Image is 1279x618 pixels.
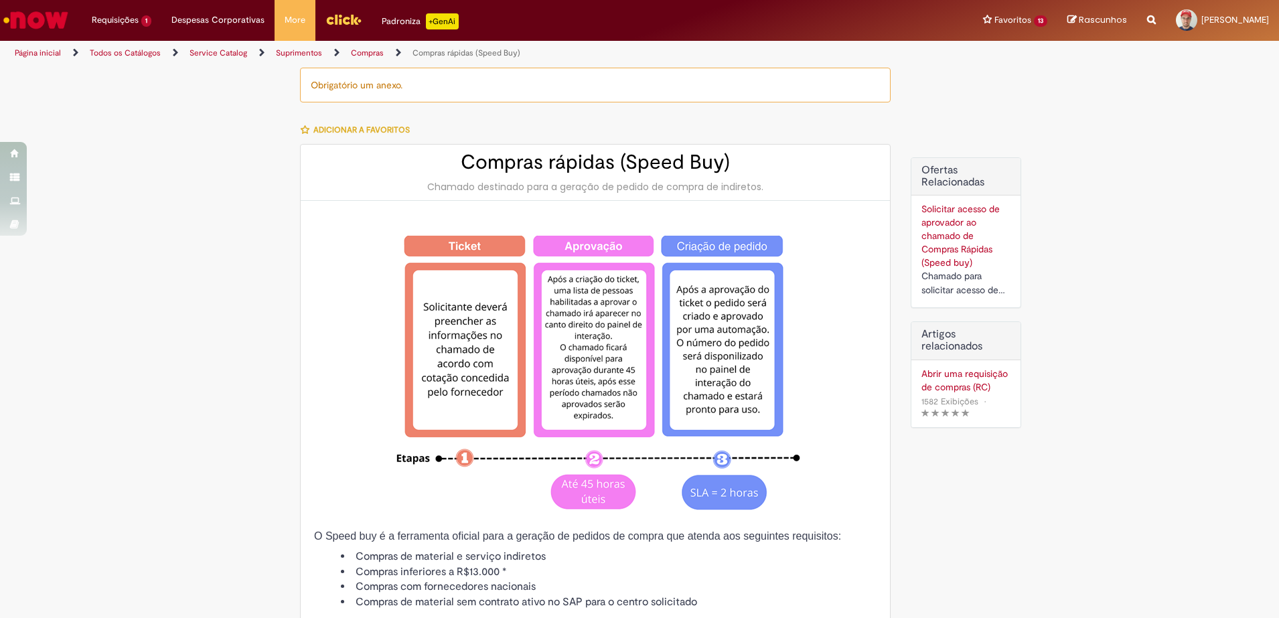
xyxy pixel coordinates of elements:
span: Rascunhos [1079,13,1127,26]
a: Abrir uma requisição de compras (RC) [921,367,1010,394]
span: Adicionar a Favoritos [313,125,410,135]
div: Padroniza [382,13,459,29]
span: More [285,13,305,27]
div: Obrigatório um anexo. [300,68,891,102]
li: Compras inferiores a R$13.000 * [341,564,877,580]
li: Compras de material e serviço indiretos [341,549,877,564]
span: O Speed buy é a ferramenta oficial para a geração de pedidos de compra que atenda aos seguintes r... [314,530,841,542]
img: click_logo_yellow_360x200.png [325,9,362,29]
span: Despesas Corporativas [171,13,265,27]
span: 1 [141,15,151,27]
li: Compras com fornecedores nacionais [341,579,877,595]
a: Compras rápidas (Speed Buy) [412,48,520,58]
a: Página inicial [15,48,61,58]
span: Favoritos [994,13,1031,27]
li: Compras de material sem contrato ativo no SAP para o centro solicitado [341,595,877,610]
a: Todos os Catálogos [90,48,161,58]
div: Chamado destinado para a geração de pedido de compra de indiretos. [314,180,877,194]
h3: Artigos relacionados [921,329,1010,352]
h2: Ofertas Relacionadas [921,165,1010,188]
span: 13 [1034,15,1047,27]
a: Compras [351,48,384,58]
div: Ofertas Relacionadas [911,157,1021,308]
img: ServiceNow [1,7,70,33]
span: Requisições [92,13,139,27]
ul: Trilhas de página [10,41,842,66]
span: 1582 Exibições [921,396,978,407]
span: • [981,392,989,410]
a: Rascunhos [1067,14,1127,27]
h2: Compras rápidas (Speed Buy) [314,151,877,173]
button: Adicionar a Favoritos [300,116,417,144]
span: [PERSON_NAME] [1201,14,1269,25]
a: Service Catalog [190,48,247,58]
a: Suprimentos [276,48,322,58]
div: Chamado para solicitar acesso de aprovador ao ticket de Speed buy [921,269,1010,297]
a: Solicitar acesso de aprovador ao chamado de Compras Rápidas (Speed buy) [921,203,1000,268]
p: +GenAi [426,13,459,29]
